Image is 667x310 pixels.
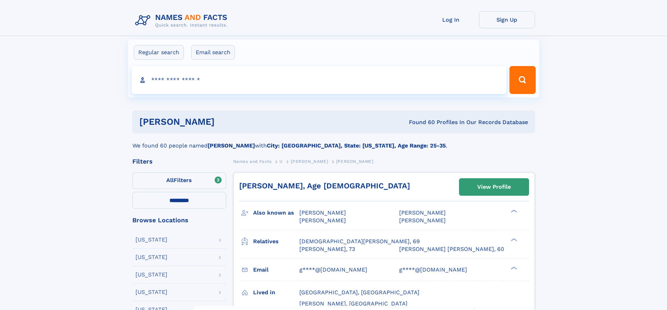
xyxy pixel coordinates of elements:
[136,289,167,295] div: [US_STATE]
[399,209,446,216] span: [PERSON_NAME]
[136,254,167,260] div: [US_STATE]
[299,300,408,307] span: [PERSON_NAME], [GEOGRAPHIC_DATA]
[399,217,446,224] span: [PERSON_NAME]
[136,237,167,243] div: [US_STATE]
[336,159,374,164] span: [PERSON_NAME]
[291,157,328,166] a: [PERSON_NAME]
[132,217,226,223] div: Browse Locations
[399,245,504,253] a: [PERSON_NAME] [PERSON_NAME], 60
[132,133,535,150] div: We found 60 people named with .
[299,217,346,224] span: [PERSON_NAME]
[132,66,507,94] input: search input
[134,45,184,60] label: Regular search
[166,177,174,183] span: All
[479,11,535,28] a: Sign Up
[477,179,511,195] div: View Profile
[136,272,167,277] div: [US_STATE]
[132,158,226,165] div: Filters
[253,264,299,276] h3: Email
[459,179,529,195] a: View Profile
[509,266,517,270] div: ❯
[233,157,272,166] a: Names and Facts
[208,142,255,149] b: [PERSON_NAME]
[279,157,283,166] a: U
[312,118,528,126] div: Found 60 Profiles In Our Records Database
[139,117,312,126] h1: [PERSON_NAME]
[253,287,299,298] h3: Lived in
[253,236,299,247] h3: Relatives
[299,238,420,245] a: [DEMOGRAPHIC_DATA][PERSON_NAME], 69
[132,172,226,189] label: Filters
[299,209,346,216] span: [PERSON_NAME]
[132,11,233,30] img: Logo Names and Facts
[267,142,446,149] b: City: [GEOGRAPHIC_DATA], State: [US_STATE], Age Range: 25-35
[279,159,283,164] span: U
[299,289,419,296] span: [GEOGRAPHIC_DATA], [GEOGRAPHIC_DATA]
[509,209,517,214] div: ❯
[253,207,299,219] h3: Also known as
[239,181,410,190] a: [PERSON_NAME], Age [DEMOGRAPHIC_DATA]
[191,45,235,60] label: Email search
[509,66,535,94] button: Search Button
[423,11,479,28] a: Log In
[299,245,355,253] a: [PERSON_NAME], 73
[509,237,517,242] div: ❯
[291,159,328,164] span: [PERSON_NAME]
